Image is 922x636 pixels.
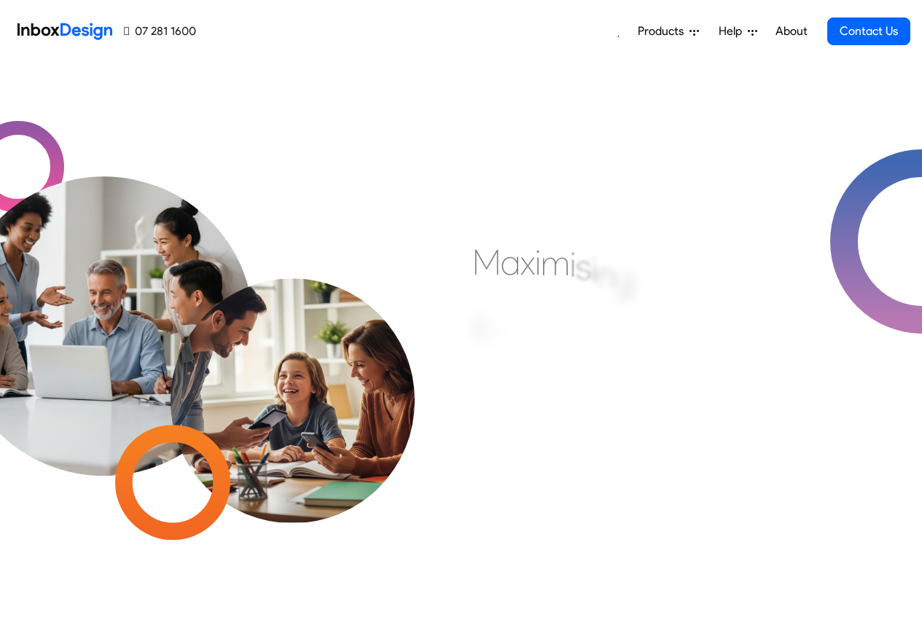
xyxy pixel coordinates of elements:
div: n [597,252,615,296]
div: a [501,240,520,284]
a: Help [713,17,763,46]
span: Products [638,23,689,40]
div: M [472,240,501,284]
div: f [491,313,502,357]
div: g [615,257,635,301]
a: 07 281 1600 [124,23,196,40]
div: f [502,321,514,365]
div: s [576,245,591,288]
a: About [771,17,811,46]
span: Help [719,23,748,40]
div: Maximising Efficient & Engagement, Connecting Schools, Families, and Students. [472,240,826,459]
div: m [541,241,570,285]
div: E [472,307,491,350]
img: parents_with_child.png [140,218,445,523]
div: i [535,240,541,284]
a: Contact Us [827,17,910,45]
div: i [591,248,597,292]
div: x [520,240,535,284]
div: i [570,243,576,286]
a: Products [632,17,705,46]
